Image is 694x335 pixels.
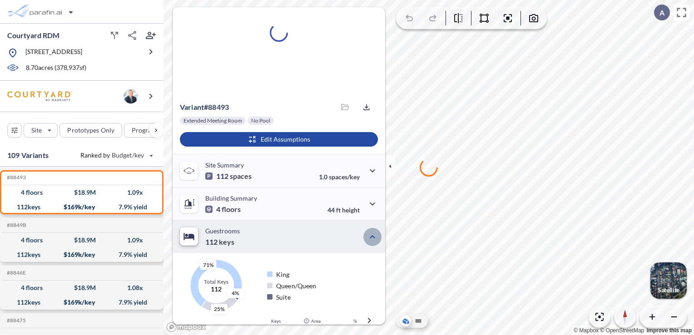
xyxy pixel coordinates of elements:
[180,103,229,112] p: # 88493
[261,135,310,144] p: Edit Assumptions
[67,126,114,135] p: Prototypes Only
[205,161,244,169] p: Site Summary
[251,117,270,124] p: No Pool
[219,237,234,246] span: keys
[650,262,687,299] img: Switcher Image
[336,206,341,214] span: ft
[342,206,360,214] span: height
[59,123,122,138] button: Prototypes Only
[31,126,42,135] p: Site
[650,262,687,299] button: Switcher ImageSatellite
[7,30,59,40] p: Courtyard RDM
[7,91,73,102] img: BrandImage
[574,327,599,334] a: Mapbox
[205,194,257,202] p: Building Summary
[204,279,228,285] p: Total Keys
[232,290,239,296] text: 4%
[112,151,144,160] span: Budget/key
[400,315,411,326] button: Aerial View
[214,305,224,312] text: 25%
[7,150,49,161] p: 109 Variants
[73,148,159,163] button: Ranked by Budget/key
[205,227,240,235] p: Guestrooms
[311,318,321,324] span: Area
[230,172,252,181] span: spaces
[329,173,360,181] span: spaces/key
[132,126,157,135] p: Program
[319,173,360,181] p: 1.0
[276,271,290,278] p: King
[5,270,26,276] h5: #8846E
[276,282,316,290] p: Queen/Queen
[26,63,86,73] p: 8.70 acres ( 378,937 sf)
[183,117,242,124] p: Extended Meeting Room
[600,327,644,334] a: OpenStreetMap
[205,237,234,246] p: 112
[124,89,138,103] img: user logo
[205,172,252,181] p: 112
[658,286,679,294] p: Satellite
[180,132,378,147] button: Edit Assumptions
[5,174,26,181] h5: #88493
[203,261,213,268] text: 71%
[166,322,206,332] a: Mapbox homepage
[353,318,357,324] span: %
[124,123,173,138] button: Program
[5,222,26,228] h5: #8849B
[647,327,692,334] a: Improve this map
[25,47,82,59] p: [STREET_ADDRESS]
[327,206,360,214] p: 44
[204,285,228,293] p: 112
[205,205,241,214] p: 4
[271,318,281,324] span: Keys
[276,293,291,301] p: Suite
[24,123,58,138] button: Site
[413,315,424,326] button: Site Plan
[180,103,204,111] span: Variant
[5,317,26,324] h5: #88475
[222,205,241,214] span: floors
[659,9,664,17] p: A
